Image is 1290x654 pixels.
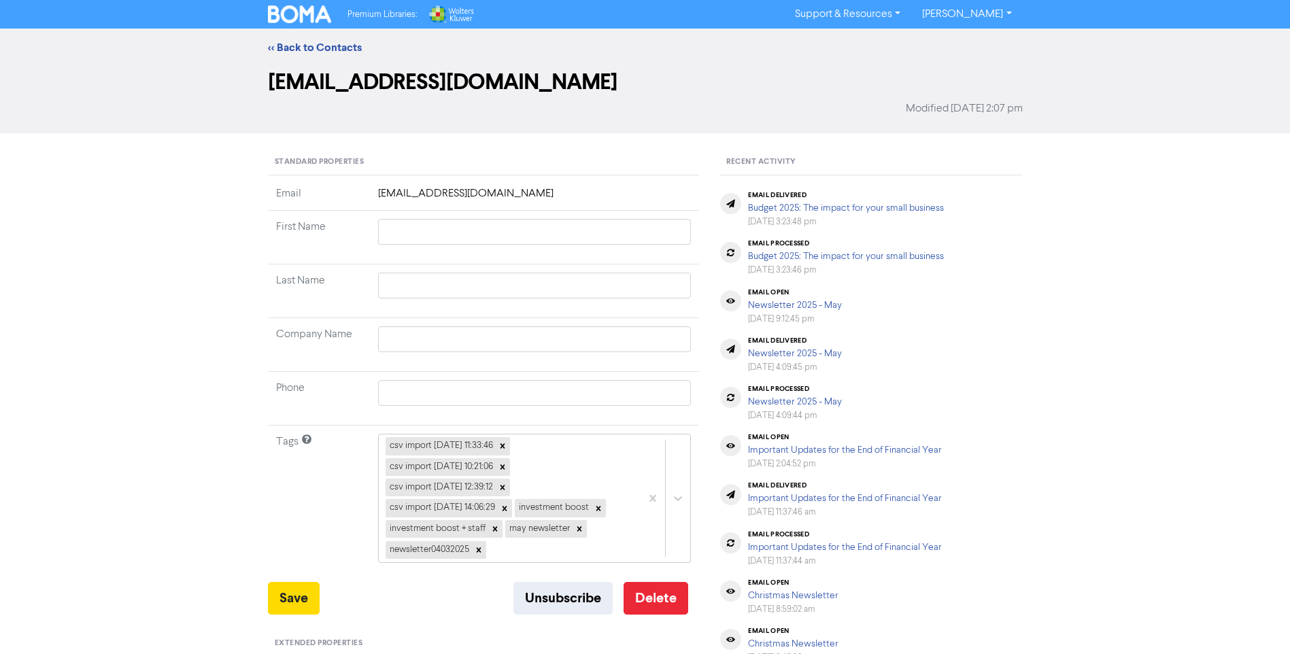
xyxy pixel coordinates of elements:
a: Important Updates for the End of Financial Year [748,543,942,552]
div: email open [748,579,838,587]
button: Unsubscribe [513,582,613,615]
div: newsletter04032025 [386,541,471,559]
a: Budget 2025: The impact for your small business [748,252,944,261]
div: email processed [748,239,944,247]
div: [DATE] 8:59:02 am [748,603,838,616]
img: BOMA Logo [268,5,332,23]
div: csv import [DATE] 10:21:06 [386,458,495,476]
div: [DATE] 4:09:45 pm [748,361,842,374]
td: Phone [268,372,370,426]
a: Christmas Newsletter [748,591,838,600]
a: Important Updates for the End of Financial Year [748,494,942,503]
td: First Name [268,211,370,264]
a: Support & Resources [784,3,911,25]
div: [DATE] 3:23:48 pm [748,216,944,228]
a: Newsletter 2025 - May [748,300,842,310]
td: Company Name [268,318,370,372]
a: Important Updates for the End of Financial Year [748,445,942,455]
div: email open [748,433,942,441]
div: email processed [748,385,842,393]
a: Newsletter 2025 - May [748,349,842,358]
iframe: Chat Widget [1222,589,1290,654]
a: << Back to Contacts [268,41,362,54]
td: Email [268,186,370,211]
a: Budget 2025: The impact for your small business [748,203,944,213]
div: email delivered [748,337,842,345]
div: [DATE] 4:09:44 pm [748,409,842,422]
td: [EMAIL_ADDRESS][DOMAIN_NAME] [370,186,700,211]
div: email open [748,288,842,296]
div: [DATE] 2:04:52 pm [748,458,942,470]
div: email delivered [748,191,944,199]
div: investment boost [515,499,591,517]
div: [DATE] 11:37:44 am [748,555,942,568]
td: Tags [268,426,370,582]
span: Premium Libraries: [347,10,417,19]
div: email processed [748,530,942,538]
div: Standard Properties [268,150,700,175]
div: email open [748,627,838,635]
button: Delete [624,582,688,615]
div: email delivered [748,481,942,489]
span: Modified [DATE] 2:07 pm [906,101,1023,117]
h2: [EMAIL_ADDRESS][DOMAIN_NAME] [268,69,1023,95]
td: Last Name [268,264,370,318]
div: [DATE] 11:37:46 am [748,506,942,519]
div: csv import [DATE] 11:33:46 [386,437,495,455]
div: Recent Activity [719,150,1022,175]
div: may newsletter [505,520,572,538]
a: [PERSON_NAME] [911,3,1022,25]
div: csv import [DATE] 14:06:29 [386,499,497,517]
div: csv import [DATE] 12:39:12 [386,479,495,496]
a: Christmas Newsletter [748,639,838,649]
div: [DATE] 3:23:46 pm [748,264,944,277]
button: Save [268,582,320,615]
a: Newsletter 2025 - May [748,397,842,407]
div: investment boost + staff [386,520,488,538]
img: Wolters Kluwer [428,5,474,23]
div: [DATE] 9:12:45 pm [748,313,842,326]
